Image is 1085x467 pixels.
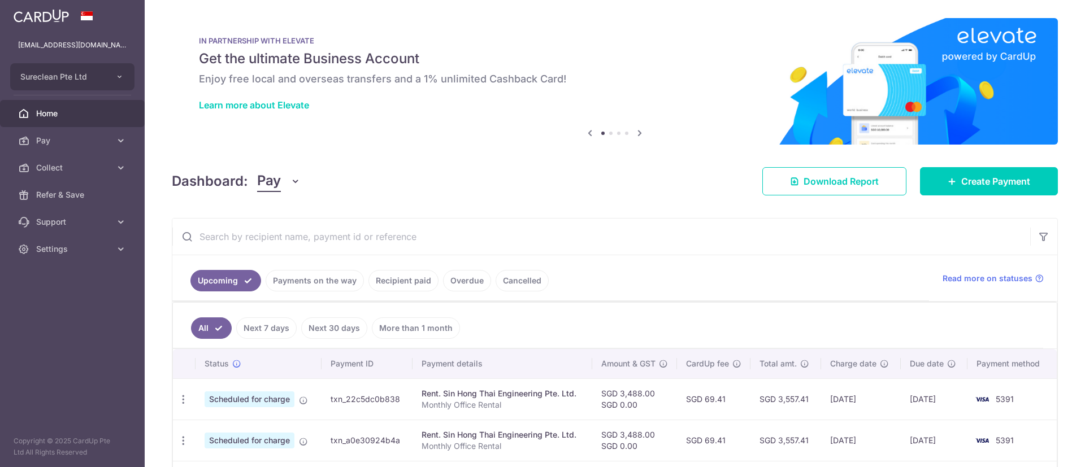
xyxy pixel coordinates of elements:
span: Scheduled for charge [205,391,294,407]
span: Status [205,358,229,369]
td: [DATE] [821,420,901,461]
a: Download Report [762,167,906,195]
a: Next 7 days [236,317,297,339]
span: 5391 [996,394,1014,404]
span: Settings [36,243,111,255]
td: [DATE] [901,378,967,420]
span: Sureclean Pte Ltd [20,71,104,82]
h5: Get the ultimate Business Account [199,50,1031,68]
span: Amount & GST [601,358,656,369]
span: Pay [257,171,281,192]
td: SGD 69.41 [677,378,750,420]
a: Learn more about Elevate [199,99,309,111]
td: SGD 3,488.00 SGD 0.00 [592,420,677,461]
img: Bank Card [971,392,993,406]
td: SGD 3,488.00 SGD 0.00 [592,378,677,420]
button: Pay [257,171,301,192]
span: Home [36,108,111,119]
button: Sureclean Pte Ltd [10,63,134,90]
h6: Enjoy free local and overseas transfers and a 1% unlimited Cashback Card! [199,72,1031,86]
span: Support [36,216,111,228]
img: Renovation banner [172,18,1058,145]
a: Upcoming [190,270,261,291]
a: More than 1 month [372,317,460,339]
p: [EMAIL_ADDRESS][DOMAIN_NAME] [18,40,127,51]
a: Cancelled [496,270,549,291]
a: Payments on the way [266,270,364,291]
h4: Dashboard: [172,171,248,191]
td: [DATE] [821,378,901,420]
th: Payment ID [322,349,413,378]
span: Collect [36,162,111,173]
div: Rent. Sin Hong Thai Engineering Pte. Ltd. [422,429,583,440]
td: [DATE] [901,420,967,461]
span: Total amt. [759,358,797,369]
div: Rent. Sin Hong Thai Engineering Pte. Ltd. [422,388,583,399]
p: Monthly Office Rental [422,399,583,411]
input: Search by recipient name, payment id or reference [172,219,1030,255]
td: SGD 3,557.41 [750,420,821,461]
span: Due date [910,358,944,369]
td: SGD 3,557.41 [750,378,821,420]
span: CardUp fee [686,358,729,369]
span: Charge date [830,358,876,369]
td: txn_22c5dc0b838 [322,378,413,420]
span: Refer & Save [36,189,111,200]
a: Recipient paid [368,270,439,291]
img: Bank Card [971,434,993,447]
span: Pay [36,135,111,146]
img: CardUp [14,9,69,23]
th: Payment details [413,349,592,378]
span: Create Payment [961,174,1030,188]
span: Scheduled for charge [205,433,294,448]
td: txn_a0e30924b4a [322,420,413,461]
a: Read more on statuses [943,273,1044,284]
span: Read more on statuses [943,273,1032,284]
a: Overdue [443,270,491,291]
p: Monthly Office Rental [422,440,583,452]
span: 5391 [996,435,1014,445]
a: Next 30 days [301,317,367,339]
span: Download Report [804,174,879,188]
p: IN PARTNERSHIP WITH ELEVATE [199,36,1031,45]
a: Create Payment [920,167,1058,195]
td: SGD 69.41 [677,420,750,461]
a: All [191,317,232,339]
th: Payment method [967,349,1057,378]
